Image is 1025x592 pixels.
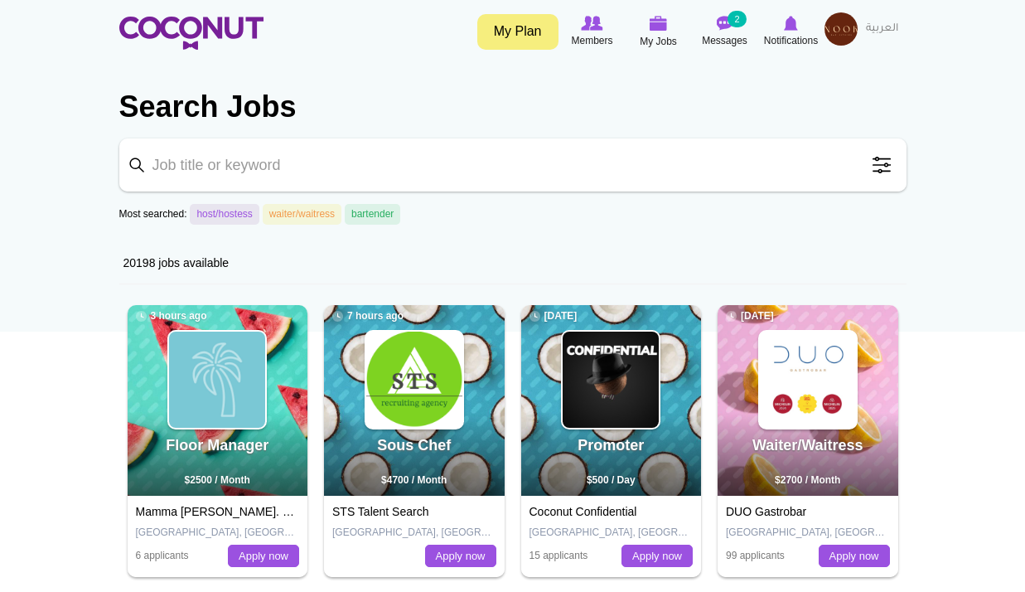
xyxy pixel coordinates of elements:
[332,505,428,518] a: STS Talent Search
[563,332,659,428] img: Coconut Confidential
[529,505,637,518] a: Coconut Confidential
[119,87,907,127] h2: Search Jobs
[529,550,588,561] span: 15 applicants
[377,437,451,454] a: Sous Chef
[692,12,758,51] a: Messages Messages 2
[119,138,907,192] input: Job title or keyword
[228,545,299,568] a: Apply now
[332,309,404,323] span: 7 hours ago
[136,526,300,540] p: [GEOGRAPHIC_DATA], [GEOGRAPHIC_DATA]
[136,505,306,518] a: Mamma [PERSON_NAME]. xxxx
[559,12,626,51] a: Browse Members Members
[650,16,668,31] img: My Jobs
[185,474,250,486] span: $2500 / Month
[578,437,644,454] a: Promoter
[702,32,747,49] span: Messages
[477,14,558,50] a: My Plan
[775,474,840,486] span: $2700 / Month
[764,32,818,49] span: Notifications
[726,550,785,561] span: 99 applicants
[332,526,496,540] p: [GEOGRAPHIC_DATA], [GEOGRAPHIC_DATA]
[726,505,806,518] a: DUO Gastrobar
[136,309,207,323] span: 3 hours ago
[587,474,636,486] span: $500 / Day
[581,16,602,31] img: Browse Members
[784,16,798,31] img: Notifications
[119,17,264,50] img: Home
[366,332,462,428] img: STS Talent Search
[529,526,694,540] p: [GEOGRAPHIC_DATA], [GEOGRAPHIC_DATA]
[626,12,692,51] a: My Jobs My Jobs
[717,16,733,31] img: Messages
[640,33,677,50] span: My Jobs
[858,12,907,46] a: العربية
[726,526,890,540] p: [GEOGRAPHIC_DATA], [GEOGRAPHIC_DATA]
[263,204,341,225] a: waiter/waitress
[381,474,447,486] span: $4700 / Month
[425,545,496,568] a: Apply now
[345,204,400,225] a: bartender
[621,545,693,568] a: Apply now
[726,309,774,323] span: [DATE]
[758,12,824,51] a: Notifications Notifications
[571,32,612,49] span: Members
[529,309,578,323] span: [DATE]
[190,204,259,225] a: host/hostess
[819,545,890,568] a: Apply now
[119,207,187,221] label: Most searched:
[166,437,268,454] a: Floor Manager
[752,437,863,454] a: Waiter/Waitress
[169,332,265,428] img: Mamma maria italian restaurant
[136,550,189,561] span: 6 applicants
[728,11,746,27] small: 2
[119,242,907,284] div: 20198 jobs available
